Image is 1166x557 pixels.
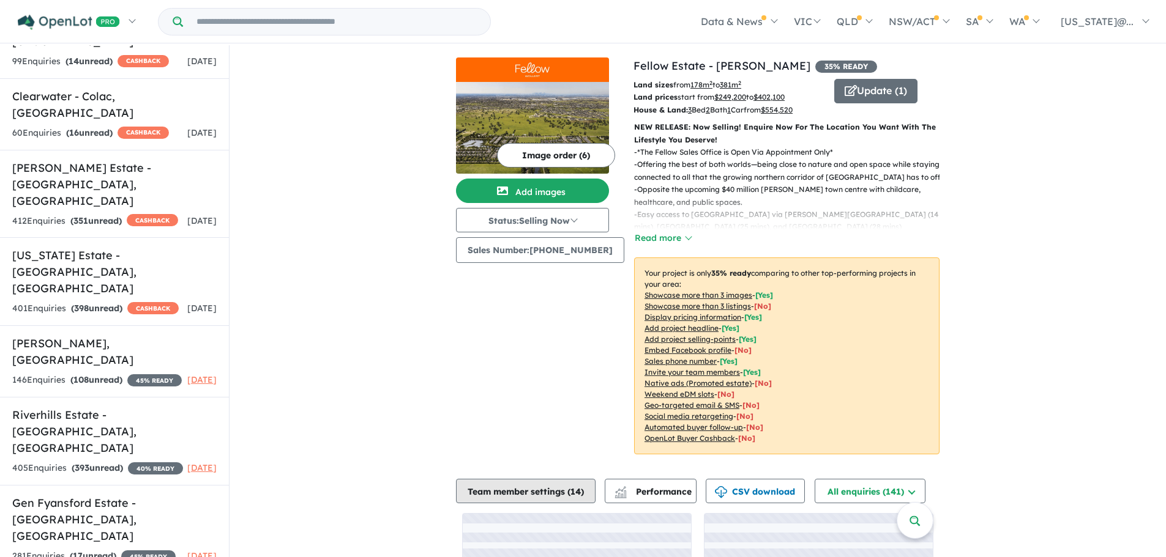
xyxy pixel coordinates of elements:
span: 40 % READY [128,462,183,474]
u: $ 554,520 [761,105,793,114]
span: 108 [73,374,89,385]
u: Native ads (Promoted estate) [645,378,752,388]
span: CASHBACK [127,302,179,314]
span: [No] [717,389,734,399]
u: $ 249,200 [714,92,746,101]
img: line-chart.svg [615,486,626,493]
strong: ( unread) [71,303,122,314]
b: Land sizes [633,80,673,89]
b: House & Land: [633,105,688,114]
img: bar-chart.svg [615,490,627,498]
u: $ 402,100 [753,92,785,101]
u: OpenLot Buyer Cashback [645,433,735,443]
u: Showcase more than 3 listings [645,301,751,311]
b: 35 % ready [711,268,751,278]
img: Openlot PRO Logo White [18,15,120,30]
u: Automated buyer follow-up [645,422,743,432]
span: [No] [736,411,753,421]
p: - Offering the best of both worlds—being close to nature and open space while staying connected t... [634,158,949,183]
span: CASHBACK [127,214,178,226]
button: Read more [634,231,692,245]
span: [No] [738,433,755,443]
p: NEW RELEASE: Now Selling! Enquire Now For The Location You Want With The Lifestyle You Deserve! [634,121,940,146]
span: 14 [570,486,581,497]
div: 401 Enquir ies [12,301,179,316]
u: Geo-targeted email & SMS [645,400,739,410]
span: CASHBACK [118,127,169,139]
span: [ No ] [754,301,771,311]
u: Showcase more than 3 images [645,290,752,300]
div: 412 Enquir ies [12,214,178,229]
p: - *The Fellow Sales Office is Open Via Appointment Only* [634,146,949,158]
u: 1 [727,105,731,114]
u: 2 [706,105,710,114]
div: 60 Enquir ies [12,126,169,141]
button: All enquiries (141) [815,479,925,503]
u: Embed Facebook profile [645,345,731,355]
span: [DATE] [187,215,217,226]
span: 393 [75,462,89,473]
button: CSV download [706,479,805,503]
strong: ( unread) [72,462,123,473]
h5: Riverhills Estate - [GEOGRAPHIC_DATA] , [GEOGRAPHIC_DATA] [12,407,217,456]
span: 351 [73,215,88,226]
img: Fellow Estate - Wollert [456,82,609,174]
input: Try estate name, suburb, builder or developer [185,9,488,35]
strong: ( unread) [65,56,113,67]
button: Status:Selling Now [456,208,609,232]
button: Update (1) [834,79,917,103]
span: [ Yes ] [720,356,738,366]
u: Add project headline [645,323,719,333]
u: Sales phone number [645,356,717,366]
u: Social media retargeting [645,411,733,421]
p: Your project is only comparing to other top-performing projects in your area: - - - - - - - - - -... [634,257,940,454]
p: from [633,79,825,91]
h5: [US_STATE] Estate - [GEOGRAPHIC_DATA] , [GEOGRAPHIC_DATA] [12,247,217,297]
span: 14 [69,56,79,67]
p: start from [633,91,825,103]
img: download icon [715,486,727,498]
span: [ Yes ] [743,367,761,377]
div: 146 Enquir ies [12,373,182,388]
span: [ Yes ] [744,312,762,322]
span: [DATE] [187,56,217,67]
button: Team member settings (14) [456,479,596,503]
strong: ( unread) [70,215,122,226]
b: Land prices [633,92,678,101]
u: Weekend eDM slots [645,389,714,399]
u: Invite your team members [645,367,740,377]
h5: Clearwater - Colac , [GEOGRAPHIC_DATA] [12,88,217,121]
p: - Opposite the upcoming $40 million [PERSON_NAME] town centre with childcare, healthcare, and pub... [634,183,949,208]
span: 45 % READY [127,374,182,386]
h5: Gen Fyansford Estate - [GEOGRAPHIC_DATA] , [GEOGRAPHIC_DATA] [12,495,217,544]
a: Fellow Estate - [PERSON_NAME] [633,59,810,73]
span: [No] [755,378,772,388]
span: 35 % READY [815,61,877,73]
a: Fellow Estate - Wollert LogoFellow Estate - Wollert [456,57,609,174]
strong: ( unread) [70,374,122,385]
span: [DATE] [187,374,217,385]
span: [No] [742,400,760,410]
span: [ Yes ] [755,290,773,300]
p: Bed Bath Car from [633,104,825,116]
h5: [PERSON_NAME] Estate - [GEOGRAPHIC_DATA] , [GEOGRAPHIC_DATA] [12,160,217,209]
button: Image order (6) [497,143,615,168]
span: [DATE] [187,462,217,473]
button: Performance [605,479,697,503]
u: 381 m [720,80,741,89]
span: 398 [74,303,89,314]
span: Performance [616,486,692,497]
span: [DATE] [187,303,217,314]
span: CASHBACK [118,55,169,67]
img: Fellow Estate - Wollert Logo [461,62,604,77]
span: [ No ] [734,345,752,355]
span: [ Yes ] [722,323,739,333]
div: 405 Enquir ies [12,461,183,476]
div: 99 Enquir ies [12,54,169,69]
strong: ( unread) [66,127,113,138]
span: [No] [746,422,763,432]
span: [ Yes ] [739,334,757,344]
sup: 2 [709,79,712,86]
u: 3 [688,105,692,114]
h5: [PERSON_NAME] , [GEOGRAPHIC_DATA] [12,335,217,368]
